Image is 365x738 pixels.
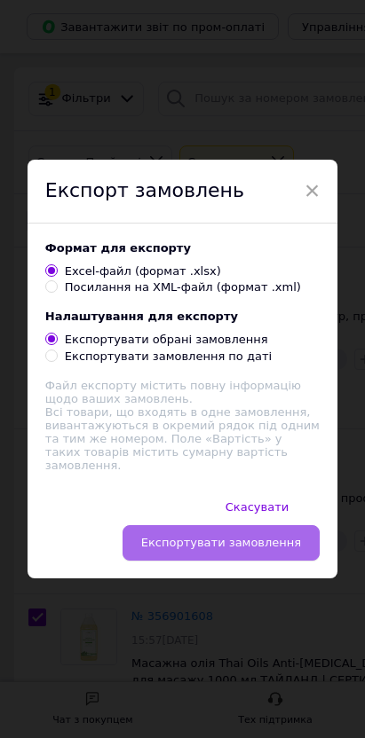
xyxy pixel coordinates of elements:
div: Експортувати замовлення по даті [65,349,272,365]
div: Посилання на XML-файл (формат .xml) [65,279,301,295]
div: Формат для експорту [45,241,320,255]
span: Експортувати замовлення [141,536,301,549]
span: × [305,176,321,206]
div: Експорт замовлень [28,160,337,224]
div: Excel-файл (формат .xlsx) [65,263,221,279]
div: Експортувати обрані замовлення [65,332,268,348]
button: Експортувати замовлення [123,525,320,561]
button: Скасувати [207,490,307,525]
div: Файл експорту містить повну інформацію щодо ваших замовлень. [45,379,320,405]
span: Скасувати [226,500,289,514]
div: Налаштування для експорту [45,310,320,323]
div: Всі товари, що входять в одне замовлення, вивантажуються в окремий рядок під одним та тим же номе... [45,379,320,472]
